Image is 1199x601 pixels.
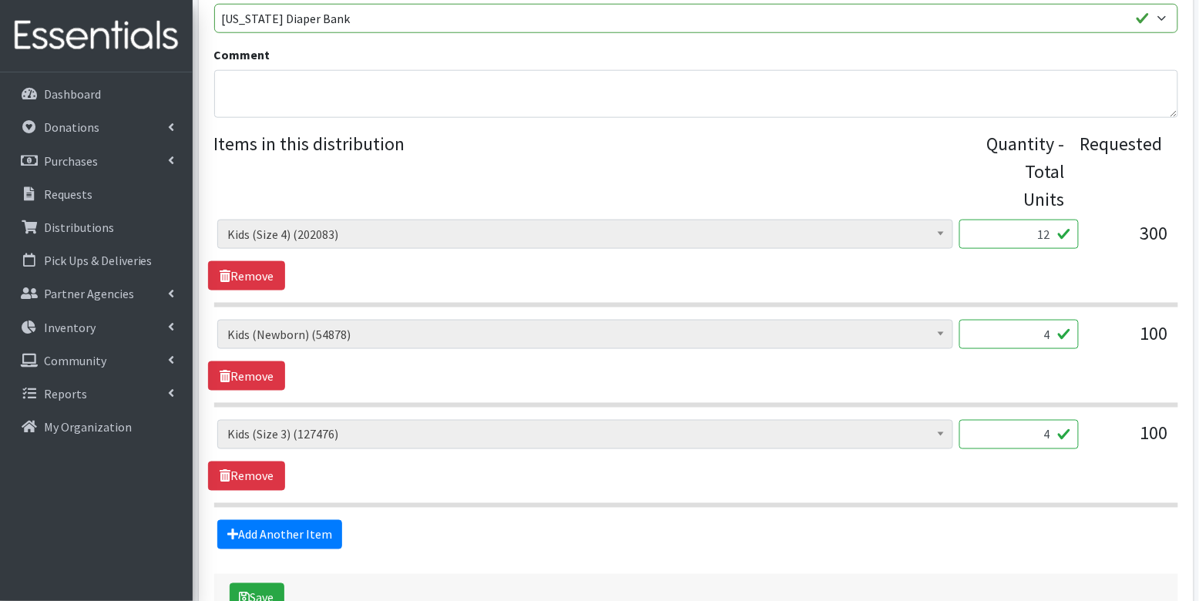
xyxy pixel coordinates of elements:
[1091,220,1168,261] div: 300
[44,320,96,335] p: Inventory
[208,361,285,391] a: Remove
[217,420,953,449] span: Kids (Size 3) (127476)
[959,220,1079,249] input: Quantity
[44,220,114,235] p: Distributions
[44,386,87,401] p: Reports
[6,146,186,176] a: Purchases
[44,419,132,435] p: My Organization
[217,520,342,549] a: Add Another Item
[6,245,186,276] a: Pick Ups & Deliveries
[208,261,285,290] a: Remove
[227,223,943,245] span: Kids (Size 4) (202083)
[44,253,153,268] p: Pick Ups & Deliveries
[214,130,986,207] legend: Items in this distribution
[44,186,92,202] p: Requests
[6,179,186,210] a: Requests
[6,278,186,309] a: Partner Agencies
[6,212,186,243] a: Distributions
[6,345,186,376] a: Community
[6,112,186,143] a: Donations
[44,86,101,102] p: Dashboard
[6,79,186,109] a: Dashboard
[44,153,98,169] p: Purchases
[227,324,943,345] span: Kids (Newborn) (54878)
[44,286,134,301] p: Partner Agencies
[44,119,99,135] p: Donations
[1091,420,1168,462] div: 100
[6,10,186,62] img: HumanEssentials
[959,320,1079,349] input: Quantity
[217,220,953,249] span: Kids (Size 4) (202083)
[6,312,186,343] a: Inventory
[227,424,943,445] span: Kids (Size 3) (127476)
[44,353,106,368] p: Community
[959,420,1079,449] input: Quantity
[985,130,1064,213] div: Quantity - Total Units
[208,462,285,491] a: Remove
[1080,130,1163,213] div: Requested
[6,411,186,442] a: My Organization
[214,45,270,64] label: Comment
[6,378,186,409] a: Reports
[217,320,953,349] span: Kids (Newborn) (54878)
[1091,320,1168,361] div: 100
